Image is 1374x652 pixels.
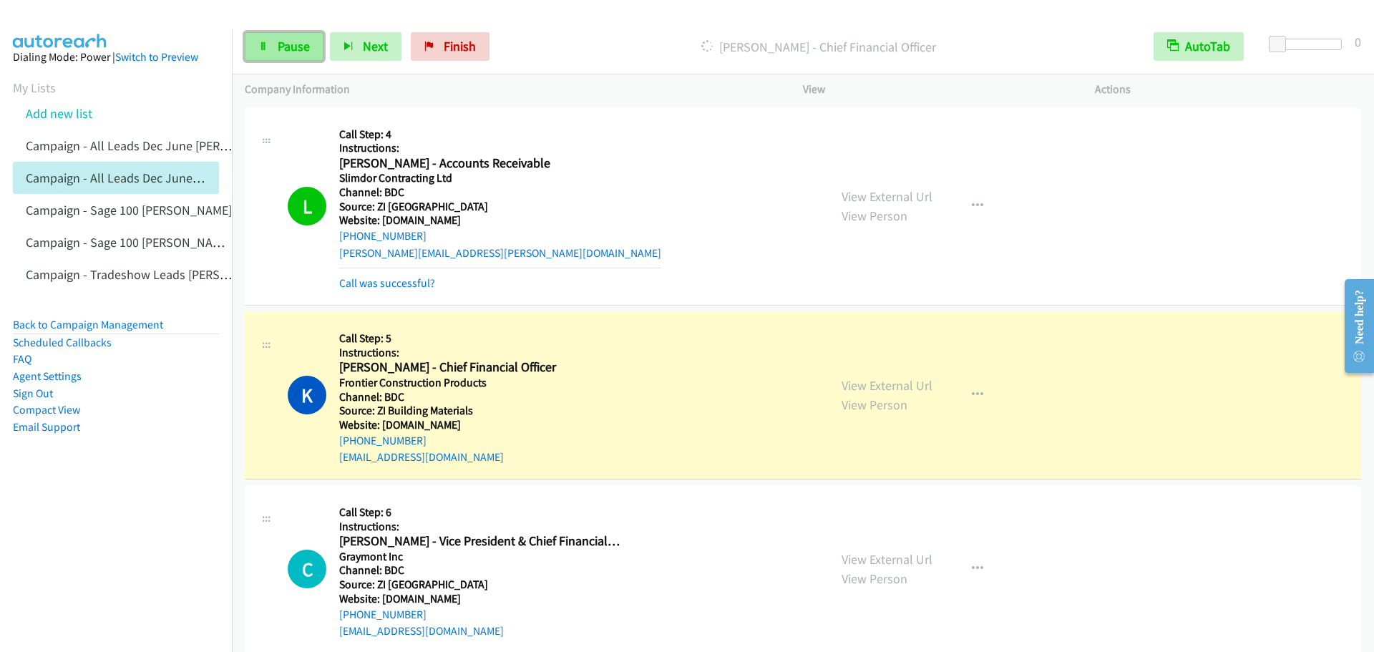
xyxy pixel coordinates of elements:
[278,38,310,54] span: Pause
[339,563,620,578] h5: Channel: BDC
[339,346,620,360] h5: Instructions:
[339,550,620,564] h5: Graymont Inc
[1276,39,1342,50] div: Delay between calls (in seconds)
[444,38,476,54] span: Finish
[509,37,1128,57] p: [PERSON_NAME] - Chief Financial Officer
[1154,32,1244,61] button: AutoTab
[1095,81,1361,98] p: Actions
[13,79,56,96] a: My Lists
[339,592,620,606] h5: Website: [DOMAIN_NAME]
[288,376,326,414] h1: K
[288,550,326,588] h1: C
[339,213,661,228] h5: Website: [DOMAIN_NAME]
[13,318,163,331] a: Back to Campaign Management
[339,246,661,260] a: [PERSON_NAME][EMAIL_ADDRESS][PERSON_NAME][DOMAIN_NAME]
[245,32,323,61] a: Pause
[339,505,620,520] h5: Call Step: 6
[339,141,661,155] h5: Instructions:
[339,450,504,464] a: [EMAIL_ADDRESS][DOMAIN_NAME]
[26,234,273,250] a: Campaign - Sage 100 [PERSON_NAME] Cloned
[339,127,661,142] h5: Call Step: 4
[288,187,326,225] h1: L
[339,418,620,432] h5: Website: [DOMAIN_NAME]
[411,32,489,61] a: Finish
[339,200,661,214] h5: Source: ZI [GEOGRAPHIC_DATA]
[842,396,907,413] a: View Person
[339,608,427,621] a: [PHONE_NUMBER]
[26,105,92,122] a: Add new list
[339,434,427,447] a: [PHONE_NUMBER]
[13,336,112,349] a: Scheduled Callbacks
[245,81,777,98] p: Company Information
[842,188,932,205] a: View External Url
[13,369,82,383] a: Agent Settings
[13,352,31,366] a: FAQ
[339,390,620,404] h5: Channel: BDC
[330,32,401,61] button: Next
[1332,269,1374,383] iframe: Resource Center
[842,377,932,394] a: View External Url
[339,331,620,346] h5: Call Step: 5
[339,229,427,243] a: [PHONE_NUMBER]
[13,49,219,66] div: Dialing Mode: Power |
[842,570,907,587] a: View Person
[339,533,620,550] h2: [PERSON_NAME] - Vice President & Chief Financial Officer
[26,202,232,218] a: Campaign - Sage 100 [PERSON_NAME]
[363,38,388,54] span: Next
[13,403,80,417] a: Compact View
[803,81,1069,98] p: View
[26,170,327,186] a: Campaign - All Leads Dec June [PERSON_NAME] Cloned
[115,50,198,64] a: Switch to Preview
[842,208,907,224] a: View Person
[339,520,620,534] h5: Instructions:
[339,376,620,390] h5: Frontier Construction Products
[339,185,661,200] h5: Channel: BDC
[26,266,320,283] a: Campaign - Tradeshow Leads [PERSON_NAME] Cloned
[13,420,80,434] a: Email Support
[1355,32,1361,52] div: 0
[339,624,504,638] a: [EMAIL_ADDRESS][DOMAIN_NAME]
[842,551,932,568] a: View External Url
[26,137,286,154] a: Campaign - All Leads Dec June [PERSON_NAME]
[339,171,661,185] h5: Slimdor Contracting Ltd
[339,404,620,418] h5: Source: ZI Building Materials
[13,386,53,400] a: Sign Out
[288,550,326,588] div: The call is yet to be attempted
[339,359,620,376] h2: [PERSON_NAME] - Chief Financial Officer
[339,155,620,172] h2: [PERSON_NAME] - Accounts Receivable
[339,276,435,290] a: Call was successful?
[339,578,620,592] h5: Source: ZI [GEOGRAPHIC_DATA]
